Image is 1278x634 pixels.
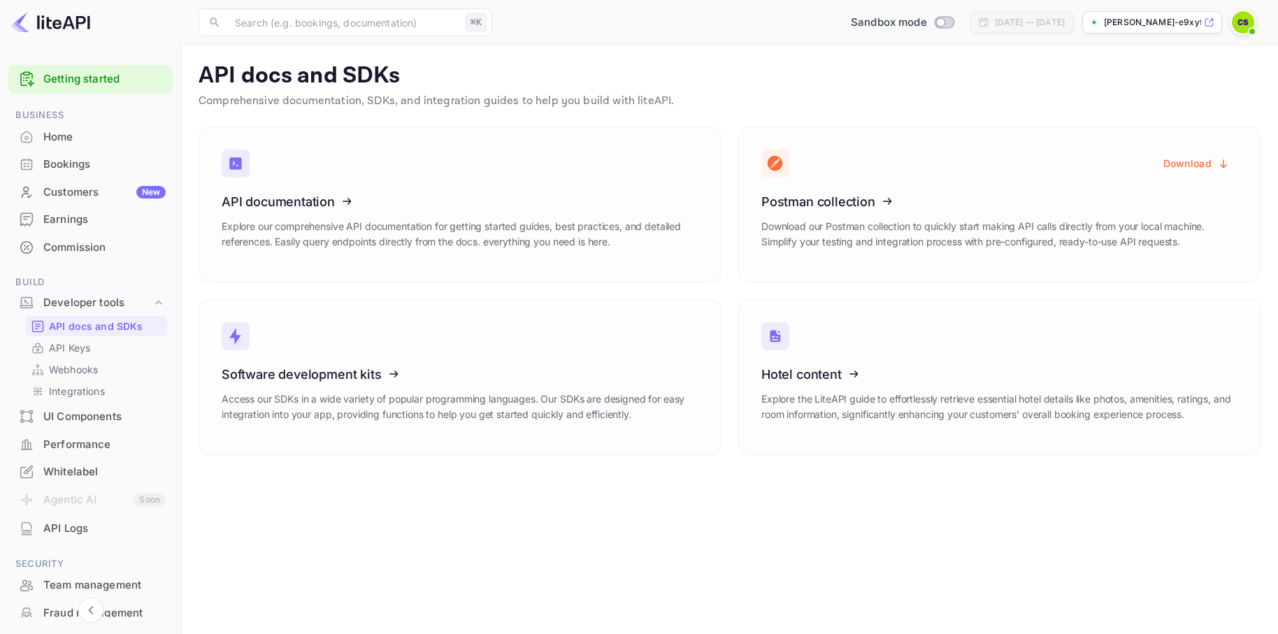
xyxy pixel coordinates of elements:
[49,340,90,355] p: API Keys
[31,340,161,355] a: API Keys
[43,577,166,593] div: Team management
[43,521,166,537] div: API Logs
[761,194,1238,209] h3: Postman collection
[8,431,173,459] div: Performance
[761,367,1238,382] h3: Hotel content
[43,240,166,256] div: Commission
[222,391,698,422] p: Access our SDKs in a wide variety of popular programming languages. Our SDKs are designed for eas...
[43,129,166,145] div: Home
[8,65,173,94] div: Getting started
[31,362,161,377] a: Webhooks
[25,316,167,336] div: API docs and SDKs
[11,11,90,34] img: LiteAPI logo
[8,275,173,290] span: Build
[43,185,166,201] div: Customers
[761,391,1238,422] p: Explore the LiteAPI guide to effortlessly retrieve essential hotel details like photos, amenities...
[761,219,1238,250] p: Download our Postman collection to quickly start making API calls directly from your local machin...
[8,515,173,541] a: API Logs
[8,124,173,150] a: Home
[227,8,460,36] input: Search (e.g. bookings, documentation)
[199,93,1261,110] p: Comprehensive documentation, SDKs, and integration guides to help you build with liteAPI.
[199,62,1261,90] p: API docs and SDKs
[43,212,166,228] div: Earnings
[43,71,166,87] a: Getting started
[8,234,173,261] div: Commission
[222,194,698,209] h3: API documentation
[8,291,173,315] div: Developer tools
[8,206,173,233] div: Earnings
[1155,150,1238,177] button: Download
[136,186,166,199] div: New
[8,572,173,598] a: Team management
[222,219,698,250] p: Explore our comprehensive API documentation for getting started guides, best practices, and detai...
[31,319,161,333] a: API docs and SDKs
[43,605,166,621] div: Fraud management
[43,157,166,173] div: Bookings
[199,299,721,455] a: Software development kitsAccess our SDKs in a wide variety of popular programming languages. Our ...
[8,108,173,123] span: Business
[8,459,173,484] a: Whitelabel
[8,124,173,151] div: Home
[49,362,98,377] p: Webhooks
[8,431,173,457] a: Performance
[8,556,173,572] span: Security
[43,295,152,311] div: Developer tools
[25,359,167,380] div: Webhooks
[49,319,143,333] p: API docs and SDKs
[8,151,173,178] div: Bookings
[43,437,166,453] div: Performance
[43,409,166,425] div: UI Components
[1104,16,1201,29] p: [PERSON_NAME]-e9xyf.nui...
[49,384,105,398] p: Integrations
[25,338,167,358] div: API Keys
[995,16,1065,29] div: [DATE] — [DATE]
[8,179,173,205] a: CustomersNew
[8,600,173,626] a: Fraud management
[8,151,173,177] a: Bookings
[851,15,927,31] span: Sandbox mode
[466,13,487,31] div: ⌘K
[8,515,173,542] div: API Logs
[199,127,721,282] a: API documentationExplore our comprehensive API documentation for getting started guides, best pra...
[222,367,698,382] h3: Software development kits
[8,600,173,627] div: Fraud management
[8,403,173,431] div: UI Components
[1232,11,1254,34] img: Colin Seaman
[31,384,161,398] a: Integrations
[8,459,173,486] div: Whitelabel
[738,299,1261,455] a: Hotel contentExplore the LiteAPI guide to effortlessly retrieve essential hotel details like phot...
[845,15,959,31] div: Switch to Production mode
[8,572,173,599] div: Team management
[8,403,173,429] a: UI Components
[43,464,166,480] div: Whitelabel
[8,206,173,232] a: Earnings
[8,234,173,260] a: Commission
[25,381,167,401] div: Integrations
[78,598,103,623] button: Collapse navigation
[8,179,173,206] div: CustomersNew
